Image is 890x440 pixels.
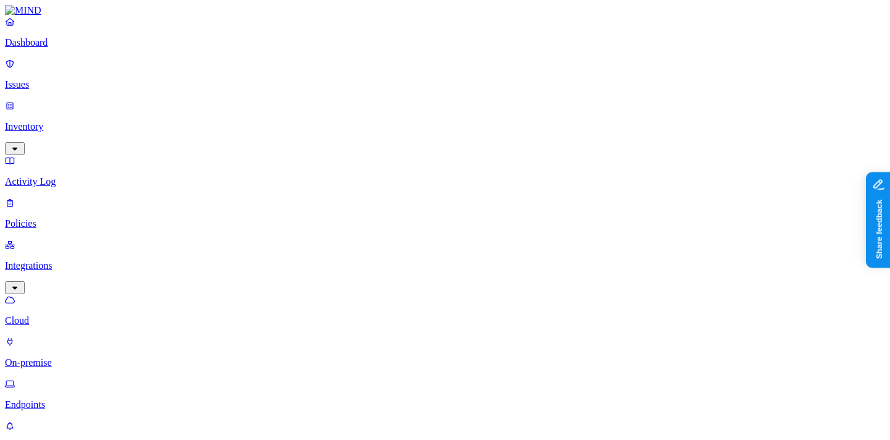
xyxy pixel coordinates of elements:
a: Policies [5,197,885,229]
a: On-premise [5,336,885,368]
p: Policies [5,218,885,229]
a: Cloud [5,294,885,326]
p: Endpoints [5,399,885,410]
p: Cloud [5,315,885,326]
a: Inventory [5,100,885,153]
p: Integrations [5,260,885,271]
p: On-premise [5,357,885,368]
a: Integrations [5,239,885,292]
p: Dashboard [5,37,885,48]
p: Activity Log [5,176,885,187]
a: Issues [5,58,885,90]
img: MIND [5,5,41,16]
a: Endpoints [5,378,885,410]
p: Inventory [5,121,885,132]
a: Dashboard [5,16,885,48]
a: MIND [5,5,885,16]
a: Activity Log [5,155,885,187]
p: Issues [5,79,885,90]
